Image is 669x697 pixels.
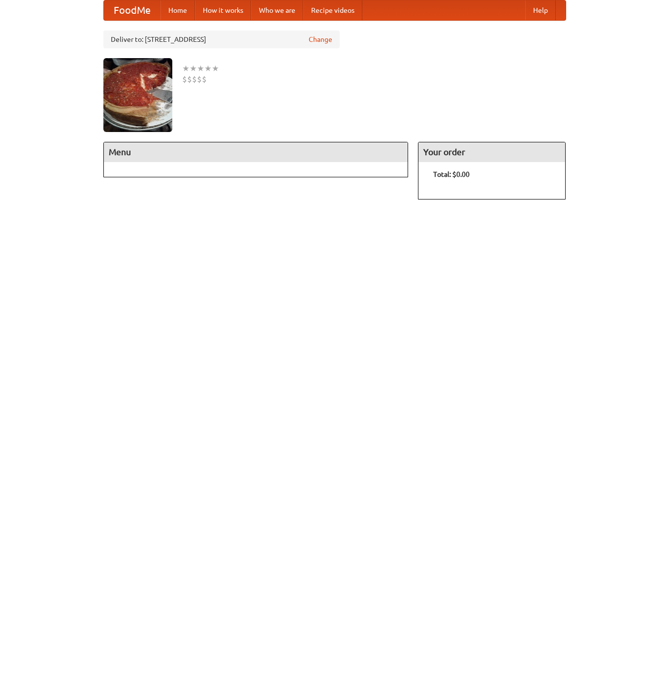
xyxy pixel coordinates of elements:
a: FoodMe [104,0,160,20]
a: Help [525,0,556,20]
li: ★ [190,63,197,74]
a: Who we are [251,0,303,20]
li: $ [182,74,187,85]
li: ★ [182,63,190,74]
div: Deliver to: [STREET_ADDRESS] [103,31,340,48]
a: How it works [195,0,251,20]
li: ★ [197,63,204,74]
a: Recipe videos [303,0,362,20]
li: $ [197,74,202,85]
li: ★ [204,63,212,74]
li: $ [192,74,197,85]
li: $ [187,74,192,85]
a: Change [309,34,332,44]
h4: Menu [104,142,408,162]
h4: Your order [418,142,565,162]
b: Total: $0.00 [433,170,470,178]
a: Home [160,0,195,20]
li: ★ [212,63,219,74]
img: angular.jpg [103,58,172,132]
li: $ [202,74,207,85]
